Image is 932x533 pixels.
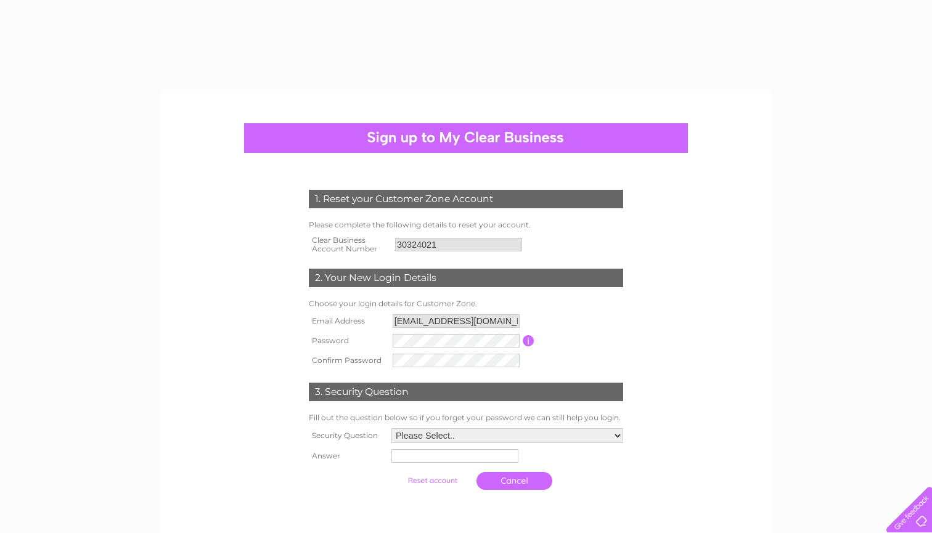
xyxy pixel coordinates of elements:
input: Information [523,335,534,346]
div: 2. Your New Login Details [309,269,623,287]
a: Cancel [476,472,552,490]
div: 3. Security Question [309,383,623,401]
td: Please complete the following details to reset your account. [306,218,626,232]
th: Password [306,331,390,351]
div: 1. Reset your Customer Zone Account [309,190,623,208]
td: Choose your login details for Customer Zone. [306,296,626,311]
th: Answer [306,446,388,466]
th: Security Question [306,425,388,446]
th: Confirm Password [306,351,390,370]
td: Fill out the question below so if you forget your password we can still help you login. [306,410,626,425]
th: Clear Business Account Number [306,232,392,257]
input: Submit [394,472,470,489]
th: Email Address [306,311,390,331]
